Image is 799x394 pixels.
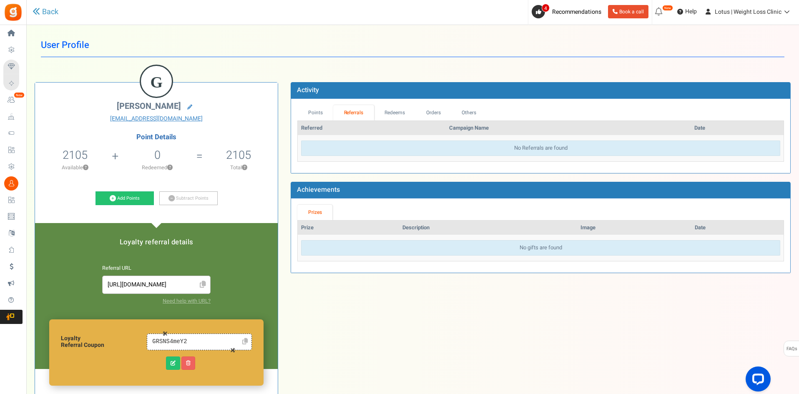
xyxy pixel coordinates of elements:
[14,92,25,98] em: New
[159,191,218,206] a: Subtract Points
[41,115,271,123] a: [EMAIL_ADDRESS][DOMAIN_NAME]
[297,185,340,195] b: Achievements
[691,121,784,136] th: Date
[297,205,332,220] a: Prizes
[298,121,446,136] th: Referred
[196,278,209,292] span: Click to Copy
[242,165,247,171] button: ?
[399,221,577,235] th: Description
[662,5,673,11] em: New
[43,238,269,246] h5: Loyalty referral details
[204,164,274,171] p: Total
[141,66,172,98] figcaption: G
[552,8,601,16] span: Recommendations
[577,221,691,235] th: Image
[374,105,416,120] a: Redeems
[61,335,147,348] h6: Loyalty Referral Coupon
[167,165,173,171] button: ?
[691,221,784,235] th: Date
[4,3,23,22] img: Gratisfaction
[163,297,211,305] a: Need help with URL?
[3,93,23,107] a: New
[226,149,251,161] h5: 2105
[683,8,697,16] span: Help
[301,141,780,156] div: No Referrals are found
[415,105,451,120] a: Orders
[297,85,319,95] b: Activity
[301,240,780,256] div: No gifts are found
[35,133,278,141] h4: Point Details
[95,191,154,206] a: Add Points
[446,121,691,136] th: Campaign Name
[119,164,195,171] p: Redeemed
[298,221,399,235] th: Prize
[63,147,88,163] span: 2105
[83,165,88,171] button: ?
[532,5,605,18] a: 4 Recommendations
[542,4,550,12] span: 4
[41,33,784,57] h1: User Profile
[451,105,487,120] a: Others
[674,5,700,18] a: Help
[333,105,374,120] a: Referrals
[239,335,251,349] a: Click to Copy
[786,341,797,357] span: FAQs
[117,100,181,112] span: [PERSON_NAME]
[102,266,211,271] h6: Referral URL
[154,149,161,161] h5: 0
[715,8,781,16] span: Lotus | Weight Loss Clinic
[608,5,648,18] a: Book a call
[39,164,111,171] p: Available
[297,105,333,120] a: Points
